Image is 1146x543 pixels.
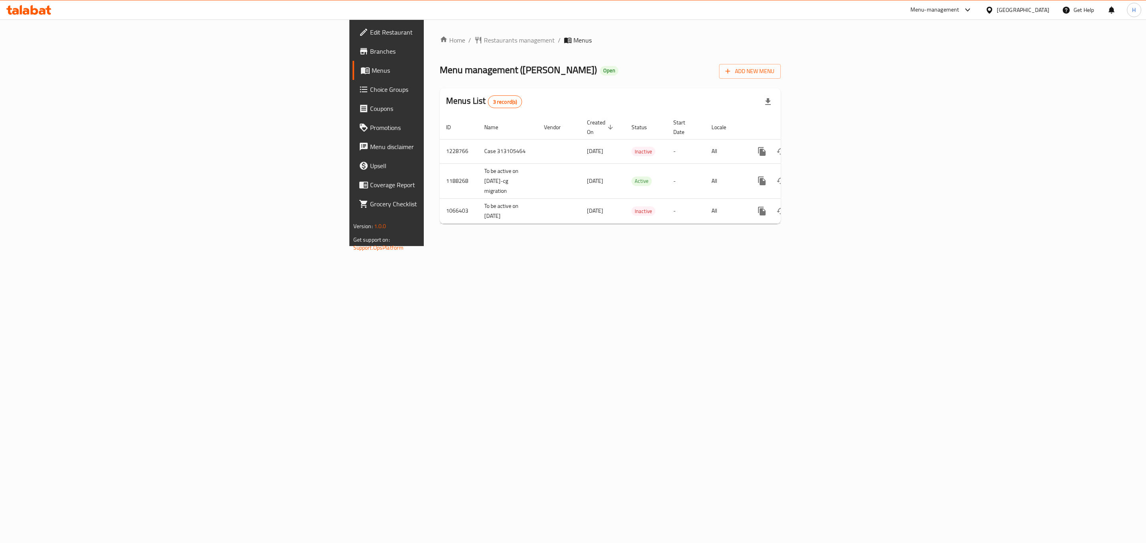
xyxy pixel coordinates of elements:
[758,92,778,111] div: Export file
[488,98,522,106] span: 3 record(s)
[705,139,746,163] td: All
[587,146,603,156] span: [DATE]
[719,64,781,79] button: Add New Menu
[600,67,618,74] span: Open
[353,99,541,118] a: Coupons
[573,35,592,45] span: Menus
[705,198,746,223] td: All
[705,163,746,198] td: All
[631,147,655,156] span: Inactive
[631,206,655,216] div: Inactive
[446,95,522,108] h2: Menus List
[673,118,696,137] span: Start Date
[631,122,657,132] span: Status
[752,142,772,161] button: more
[711,122,737,132] span: Locale
[746,115,835,140] th: Actions
[370,161,534,171] span: Upsell
[353,23,541,42] a: Edit Restaurant
[587,176,603,186] span: [DATE]
[910,5,959,15] div: Menu-management
[772,202,791,221] button: Change Status
[353,61,541,80] a: Menus
[353,194,541,213] a: Grocery Checklist
[440,115,835,224] table: enhanced table
[370,123,534,132] span: Promotions
[370,180,534,190] span: Coverage Report
[353,221,373,231] span: Version:
[353,137,541,156] a: Menu disclaimer
[752,171,772,190] button: more
[440,35,781,45] nav: breadcrumb
[587,206,603,216] span: [DATE]
[1132,6,1136,14] span: H
[370,199,534,209] span: Grocery Checklist
[587,118,616,137] span: Created On
[353,42,541,61] a: Branches
[631,207,655,216] span: Inactive
[353,80,541,99] a: Choice Groups
[667,198,705,223] td: -
[370,27,534,37] span: Edit Restaurant
[353,242,404,253] a: Support.OpsPlatform
[752,202,772,221] button: more
[544,122,571,132] span: Vendor
[353,156,541,175] a: Upsell
[370,47,534,56] span: Branches
[370,142,534,151] span: Menu disclaimer
[558,35,561,45] li: /
[667,139,705,163] td: -
[353,235,390,245] span: Get support on:
[374,221,386,231] span: 1.0.0
[353,118,541,137] a: Promotions
[484,122,509,132] span: Name
[631,176,652,186] span: Active
[353,175,541,194] a: Coverage Report
[446,122,461,132] span: ID
[600,66,618,76] div: Open
[772,171,791,190] button: Change Status
[370,85,534,94] span: Choice Groups
[725,66,774,76] span: Add New Menu
[997,6,1049,14] div: [GEOGRAPHIC_DATA]
[370,104,534,113] span: Coupons
[772,142,791,161] button: Change Status
[488,95,522,108] div: Total records count
[372,66,534,75] span: Menus
[667,163,705,198] td: -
